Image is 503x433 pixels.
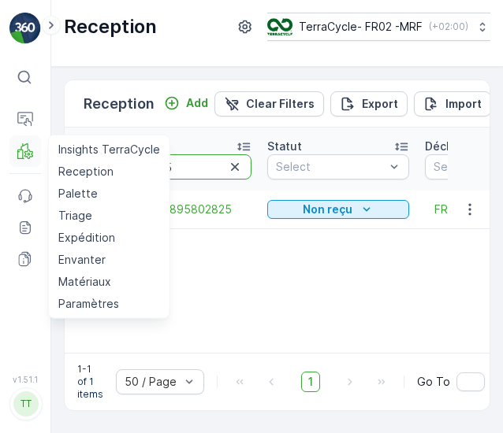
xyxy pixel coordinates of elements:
[110,202,251,217] a: 1Z501F8R6895802825
[9,13,41,44] img: logo
[414,91,491,117] button: Import
[303,202,352,217] p: Non reçu
[276,159,385,175] p: Select
[9,387,41,420] button: TT
[13,391,39,416] div: TT
[299,19,423,35] p: TerraCycle- FR02 -MRF
[214,91,324,117] button: Clear Filters
[64,14,157,39] p: Reception
[267,139,302,154] p: Statut
[362,96,398,112] p: Export
[267,18,292,35] img: terracycle.png
[330,91,408,117] button: Export
[425,139,464,154] p: Déchet
[445,96,482,112] p: Import
[186,95,208,111] p: Add
[267,13,490,41] button: TerraCycle- FR02 -MRF(+02:00)
[417,374,450,390] span: Go To
[267,200,409,219] button: Non reçu
[9,375,41,384] span: v 1.51.1
[77,363,103,401] p: 1-1 of 1 items
[301,372,320,392] span: 1
[158,94,214,113] button: Add
[246,96,315,112] p: Clear Filters
[84,93,155,115] p: Reception
[110,154,251,179] input: Search
[429,20,468,33] p: ( +02:00 )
